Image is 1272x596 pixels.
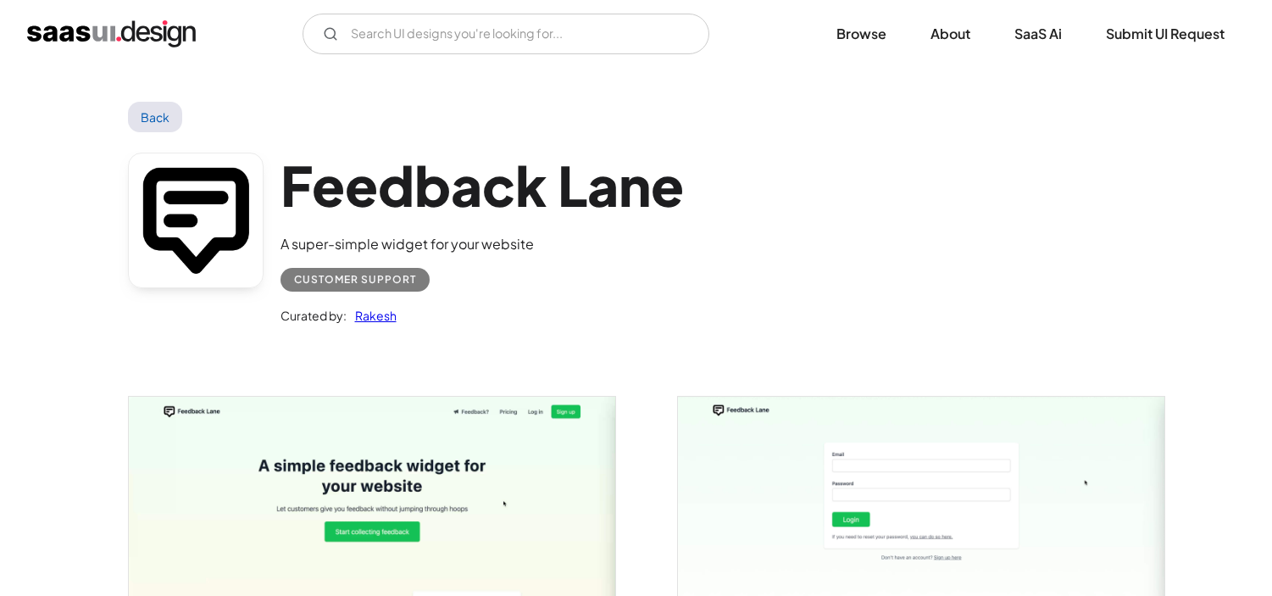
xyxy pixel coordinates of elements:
a: About [910,15,991,53]
a: Browse [816,15,907,53]
a: Rakesh [347,305,397,326]
form: Email Form [303,14,709,54]
div: Customer Support [294,270,416,290]
div: Curated by: [281,305,347,326]
div: A super-simple widget for your website [281,234,684,254]
input: Search UI designs you're looking for... [303,14,709,54]
h1: Feedback Lane [281,153,684,218]
a: Back [128,102,183,132]
a: home [27,20,196,47]
a: SaaS Ai [994,15,1082,53]
a: Submit UI Request [1086,15,1245,53]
